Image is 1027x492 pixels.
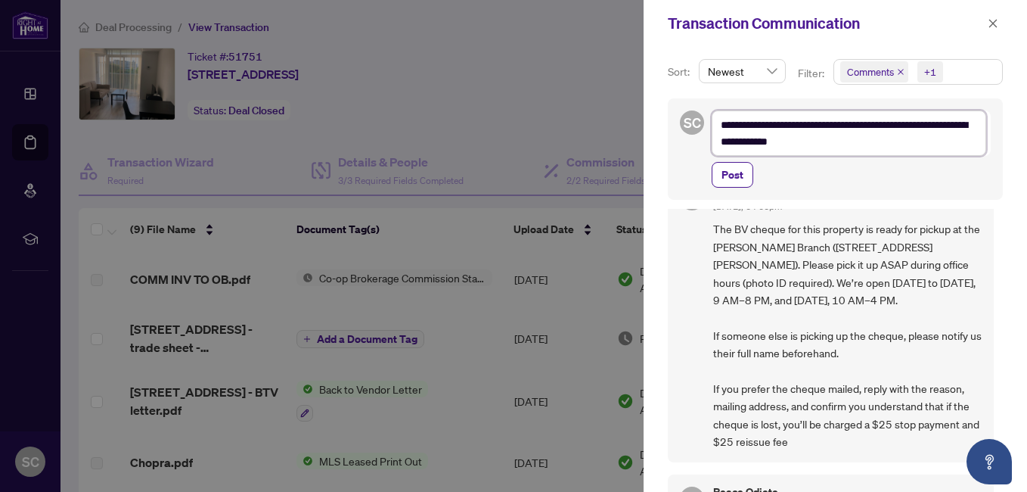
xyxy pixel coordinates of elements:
[684,112,701,133] span: SC
[721,163,743,187] span: Post
[924,64,936,79] div: +1
[708,60,777,83] span: Newest
[988,18,998,29] span: close
[897,68,904,76] span: close
[847,64,894,79] span: Comments
[712,162,753,188] button: Post
[668,12,983,35] div: Transaction Communication
[966,439,1012,484] button: Open asap
[798,65,827,82] p: Filter:
[713,220,982,450] span: The BV cheque for this property is ready for pickup at the [PERSON_NAME] Branch ([STREET_ADDRESS]...
[668,64,693,80] p: Sort:
[840,61,908,83] span: Comments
